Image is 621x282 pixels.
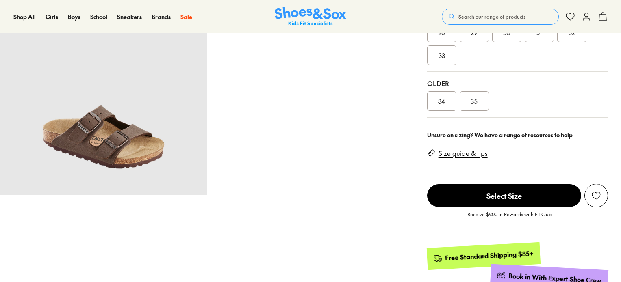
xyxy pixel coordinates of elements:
span: 34 [438,96,445,106]
a: Girls [46,13,58,21]
a: Boys [68,13,80,21]
span: Select Size [427,184,581,207]
div: Free Standard Shipping $85+ [445,249,534,263]
button: Search our range of products [442,9,559,25]
a: Sale [180,13,192,21]
span: 35 [471,96,478,106]
a: School [90,13,107,21]
span: Search our range of products [458,13,525,20]
button: Select Size [427,184,581,207]
img: SNS_Logo_Responsive.svg [275,7,346,27]
a: Shoes & Sox [275,7,346,27]
div: Older [427,78,608,88]
a: Shop All [13,13,36,21]
a: Free Standard Shipping $85+ [426,242,540,270]
p: Receive $9.00 in Rewards with Fit Club [467,211,552,225]
a: Sneakers [117,13,142,21]
button: Add to Wishlist [584,184,608,207]
a: Size guide & tips [439,149,488,158]
span: 33 [439,50,445,60]
div: Unsure on sizing? We have a range of resources to help [427,131,608,139]
a: Brands [152,13,171,21]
